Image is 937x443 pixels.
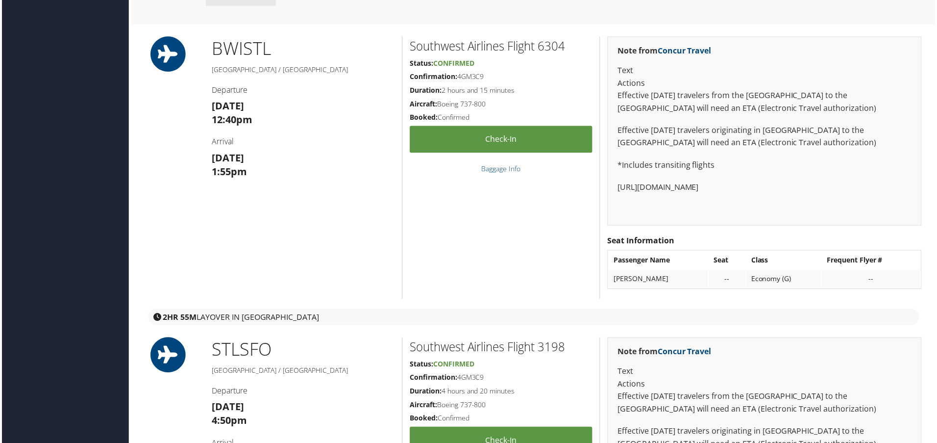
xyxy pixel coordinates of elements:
[410,388,442,397] strong: Duration:
[410,402,437,411] strong: Aircraft:
[610,253,709,270] th: Passenger Name
[410,127,593,154] a: Check-in
[618,65,913,115] p: Text Actions Effective [DATE] travelers from the [GEOGRAPHIC_DATA] to the [GEOGRAPHIC_DATA] will ...
[608,236,675,247] strong: Seat Information
[211,100,243,113] strong: [DATE]
[211,367,395,377] h5: [GEOGRAPHIC_DATA] / [GEOGRAPHIC_DATA]
[618,348,713,359] strong: Note from
[410,388,593,398] h5: 4 hours and 20 minutes
[410,100,437,109] strong: Aircraft:
[410,113,438,122] strong: Booked:
[410,415,438,424] strong: Booked:
[824,253,922,270] th: Frequent Flyer #
[410,374,457,384] strong: Confirmation:
[410,113,593,123] h5: Confirmed
[659,348,713,359] a: Concur Travel
[211,416,246,429] strong: 4:50pm
[610,271,709,289] td: [PERSON_NAME]
[147,310,921,327] div: layover in [GEOGRAPHIC_DATA]
[410,361,433,370] strong: Status:
[410,415,593,425] h5: Confirmed
[618,46,713,56] strong: Note from
[211,402,243,415] strong: [DATE]
[410,72,457,81] strong: Confirmation:
[410,340,593,357] h2: Southwest Airlines Flight 3198
[829,276,917,285] div: --
[211,37,395,61] h1: BWI STL
[482,165,521,174] a: Baggage Info
[410,86,442,95] strong: Duration:
[618,182,913,195] p: [URL][DOMAIN_NAME]
[410,38,593,55] h2: Southwest Airlines Flight 6304
[211,152,243,165] strong: [DATE]
[410,86,593,96] h5: 2 hours and 15 minutes
[748,253,823,270] th: Class
[211,137,395,148] h4: Arrival
[433,361,474,370] span: Confirmed
[211,113,251,127] strong: 12:40pm
[748,271,823,289] td: Economy (G)
[211,339,395,364] h1: STL SFO
[410,374,593,384] h5: 4GM3C9
[618,367,913,417] p: Text Actions Effective [DATE] travelers from the [GEOGRAPHIC_DATA] to the [GEOGRAPHIC_DATA] will ...
[715,276,742,285] div: --
[410,402,593,412] h5: Boeing 737-800
[659,46,713,56] a: Concur Travel
[162,313,196,324] strong: 2HR 55M
[211,387,395,398] h4: Departure
[710,253,747,270] th: Seat
[410,59,433,68] strong: Status:
[211,85,395,96] h4: Departure
[211,65,395,75] h5: [GEOGRAPHIC_DATA] / [GEOGRAPHIC_DATA]
[410,100,593,109] h5: Boeing 737-800
[410,72,593,82] h5: 4GM3C9
[618,160,913,173] p: *Includes transiting flights
[618,125,913,150] p: Effective [DATE] travelers originating in [GEOGRAPHIC_DATA] to the [GEOGRAPHIC_DATA] will need an...
[211,166,246,179] strong: 1:55pm
[433,59,474,68] span: Confirmed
